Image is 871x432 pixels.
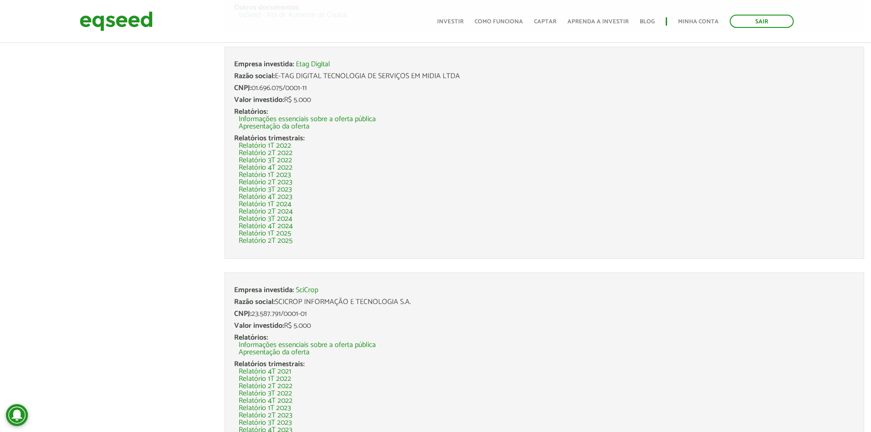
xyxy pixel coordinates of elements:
[678,19,719,25] a: Minha conta
[234,82,251,94] span: CNPJ:
[239,171,291,179] a: Relatório 1T 2023
[239,412,292,419] a: Relatório 2T 2023
[239,142,291,149] a: Relatório 1T 2022
[239,237,293,245] a: Relatório 2T 2025
[239,201,291,208] a: Relatório 1T 2024
[234,73,855,80] div: E-TAG DIGITAL TECNOLOGIA DE SERVIÇOS EM MIDIA LTDA
[239,223,293,230] a: Relatório 4T 2024
[296,287,318,294] a: SciCrop
[234,308,251,320] span: CNPJ:
[234,94,284,106] span: Valor investido:
[730,15,794,28] a: Sair
[234,296,275,308] span: Razão social:
[437,19,464,25] a: Investir
[239,116,376,123] a: Informações essenciais sobre a oferta pública
[239,186,292,193] a: Relatório 3T 2023
[239,164,293,171] a: Relatório 4T 2022
[239,149,293,157] a: Relatório 2T 2022
[234,96,855,104] div: R$ 5.000
[234,310,855,318] div: 23.587.791/0001-01
[239,405,291,412] a: Relatório 1T 2023
[234,358,305,370] span: Relatórios trimestrais:
[234,58,294,70] span: Empresa investida:
[239,230,291,237] a: Relatório 1T 2025
[239,419,292,427] a: Relatório 3T 2023
[239,368,291,375] a: Relatório 4T 2021
[239,341,376,349] a: Informações essenciais sobre a oferta pública
[296,61,330,68] a: Etag Digital
[239,193,292,201] a: Relatório 4T 2023
[567,19,629,25] a: Aprenda a investir
[640,19,655,25] a: Blog
[239,157,292,164] a: Relatório 3T 2022
[239,390,292,397] a: Relatório 3T 2022
[234,70,275,82] span: Razão social:
[234,85,855,92] div: 01.696.075/0001-11
[80,9,153,33] img: EqSeed
[239,397,293,405] a: Relatório 4T 2022
[239,215,292,223] a: Relatório 3T 2024
[239,375,291,383] a: Relatório 1T 2022
[239,349,310,356] a: Apresentação da oferta
[475,19,523,25] a: Como funciona
[239,123,310,130] a: Apresentação da oferta
[239,208,293,215] a: Relatório 2T 2024
[239,383,293,390] a: Relatório 2T 2022
[234,106,268,118] span: Relatórios:
[234,322,855,330] div: R$ 5.000
[239,179,292,186] a: Relatório 2T 2023
[534,19,556,25] a: Captar
[234,331,268,344] span: Relatórios:
[234,320,284,332] span: Valor investido:
[234,299,855,306] div: SCICROP INFORMAÇÃO E TECNOLOGIA S.A.
[234,132,305,144] span: Relatórios trimestrais:
[234,284,294,296] span: Empresa investida:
